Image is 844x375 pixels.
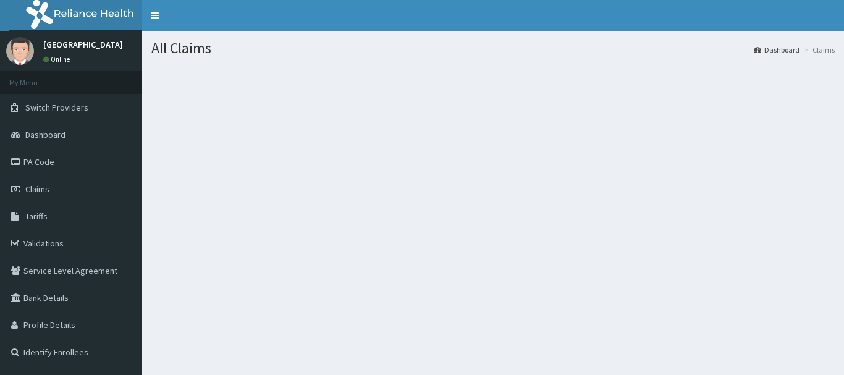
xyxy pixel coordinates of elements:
[801,44,835,55] li: Claims
[754,44,800,55] a: Dashboard
[25,102,88,113] span: Switch Providers
[151,40,835,56] h1: All Claims
[43,40,123,49] p: [GEOGRAPHIC_DATA]
[43,55,73,64] a: Online
[6,37,34,65] img: User Image
[25,183,49,195] span: Claims
[25,129,65,140] span: Dashboard
[25,211,48,222] span: Tariffs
